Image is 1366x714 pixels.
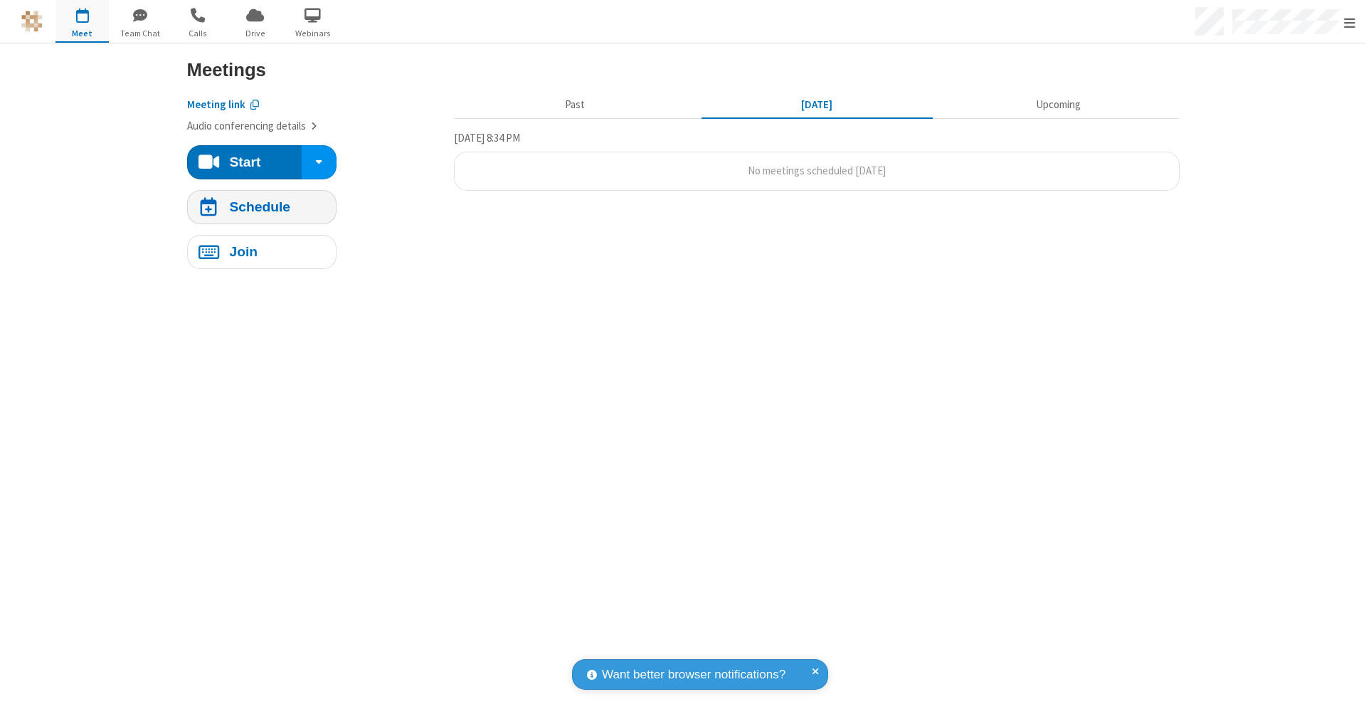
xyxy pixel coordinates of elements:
h4: Join [229,245,258,258]
span: Copy my meeting room link [187,98,245,111]
section: Today's Meetings [454,130,1180,191]
span: Drive [228,27,282,40]
button: Past [459,92,690,119]
button: Copy my meeting room link [187,97,260,113]
button: Schedule [187,190,337,224]
button: [DATE] [701,92,932,119]
span: No meetings scheduled [DATE] [748,164,886,177]
button: Audio conferencing details [187,118,317,135]
button: Upcoming [943,92,1174,119]
span: [DATE] 8:34 PM [454,131,520,145]
h4: Start [229,155,260,169]
div: Start conference options [302,145,336,179]
span: Team Chat [113,27,166,40]
span: Calls [171,27,224,40]
span: Webinars [286,27,339,40]
h3: Meetings [187,60,1180,80]
section: Account details [187,86,443,135]
button: Start [187,145,303,179]
span: Meet [55,27,109,40]
span: Want better browser notifications? [602,666,785,684]
img: QA Selenium DO NOT DELETE OR CHANGE [21,11,43,32]
button: Join [187,235,337,269]
h4: Schedule [229,200,290,214]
